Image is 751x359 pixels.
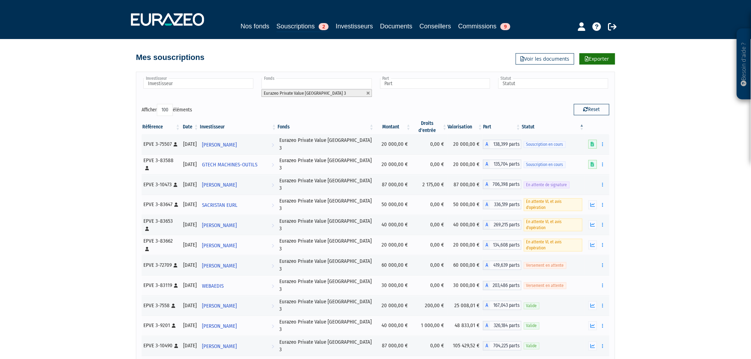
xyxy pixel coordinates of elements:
td: 1 000,00 € [411,316,448,336]
div: A - Eurazeo Private Value Europe 3 [483,180,521,189]
div: EPVE 3-75507 [143,140,178,148]
th: Montant: activer pour trier la colonne par ordre croissant [374,120,411,134]
div: A - Eurazeo Private Value Europe 3 [483,261,521,270]
td: 87 000,00 € [374,175,411,195]
td: 40 000,00 € [374,215,411,235]
div: [DATE] [183,140,197,148]
div: EPVE 3-7558 [143,302,178,309]
span: A [483,321,490,330]
span: Valide [524,343,539,349]
i: [Français] Personne physique [174,344,178,348]
span: [PERSON_NAME] [202,299,237,313]
i: Voir l'investisseur [272,320,274,333]
div: [DATE] [183,221,197,228]
div: [DATE] [183,302,197,309]
i: [Français] Personne physique [145,166,149,170]
span: Eurazeo Private Value [GEOGRAPHIC_DATA] 3 [264,90,346,96]
div: EPVE 3-72709 [143,261,178,269]
a: [PERSON_NAME] [199,137,277,151]
i: Voir l'investisseur [272,239,274,252]
a: Voir les documents [516,53,574,65]
td: 2 175,00 € [411,175,448,195]
span: SACRISTAN EURL [202,199,237,212]
img: 1732889491-logotype_eurazeo_blanc_rvb.png [131,13,204,26]
span: A [483,200,490,209]
h4: Mes souscriptions [136,53,204,62]
span: [PERSON_NAME] [202,320,237,333]
i: [Français] Personne physique [145,247,149,251]
span: A [483,301,490,310]
label: Afficher éléments [142,104,192,116]
td: 0,00 € [411,336,448,356]
div: [DATE] [183,322,197,329]
div: EPVE 3-83662 [143,237,178,253]
a: GTECH MACHINES-OUTILS [199,157,277,171]
a: Conseillers [420,21,451,31]
td: 0,00 € [411,255,448,275]
div: A - Eurazeo Private Value Europe 3 [483,140,521,149]
td: 20 000,00 € [374,134,411,154]
i: Voir l'investisseur [272,280,274,293]
th: Date: activer pour trier la colonne par ordre croissant [181,120,199,134]
i: Voir l'investisseur [272,219,274,232]
td: 40 000,00 € [374,316,411,336]
div: EPVE 3-9201 [143,322,178,329]
td: 48 833,01 € [448,316,483,336]
a: [PERSON_NAME] [199,298,277,313]
td: 20 000,00 € [374,154,411,175]
span: Souscription en cours [524,141,566,148]
span: [PERSON_NAME] [202,138,237,151]
span: A [483,140,490,149]
div: Eurazeo Private Value [GEOGRAPHIC_DATA] 3 [280,338,372,354]
span: A [483,180,490,189]
div: [DATE] [183,161,197,168]
span: 2 [319,23,329,30]
span: A [483,261,490,270]
td: 0,00 € [411,154,448,175]
div: EPVE 3-10473 [143,181,178,188]
span: Versement en attente [524,282,566,289]
span: A [483,160,490,169]
td: 20 000,00 € [448,235,483,255]
span: 138,399 parts [490,140,521,149]
i: Voir l'investisseur [272,199,274,212]
td: 50 000,00 € [374,195,411,215]
div: Eurazeo Private Value [GEOGRAPHIC_DATA] 3 [280,197,372,212]
span: Valide [524,322,539,329]
th: Investisseur: activer pour trier la colonne par ordre croissant [199,120,277,134]
td: 0,00 € [411,235,448,255]
td: 40 000,00 € [448,215,483,235]
span: GTECH MACHINES-OUTILS [202,158,257,171]
span: 203,486 parts [490,281,521,290]
a: Souscriptions2 [276,21,329,32]
div: EPVE 3-83119 [143,282,178,289]
td: 0,00 € [411,195,448,215]
span: [PERSON_NAME] [202,259,237,272]
span: [PERSON_NAME] [202,219,237,232]
th: Valorisation: activer pour trier la colonne par ordre croissant [448,120,483,134]
div: A - Eurazeo Private Value Europe 3 [483,160,521,169]
i: Voir l'investisseur [272,178,274,192]
div: A - Eurazeo Private Value Europe 3 [483,200,521,209]
span: 134,608 parts [490,241,521,250]
td: 20 000,00 € [448,154,483,175]
td: 87 000,00 € [374,336,411,356]
span: 135,704 parts [490,160,521,169]
div: [DATE] [183,261,197,269]
td: 60 000,00 € [448,255,483,275]
i: [Français] Personne physique [171,304,175,308]
div: A - Eurazeo Private Value Europe 3 [483,341,521,350]
div: A - Eurazeo Private Value Europe 3 [483,301,521,310]
span: 326,184 parts [490,321,521,330]
span: 269,215 parts [490,220,521,230]
div: Eurazeo Private Value [GEOGRAPHIC_DATA] 3 [280,217,372,233]
a: Documents [380,21,412,31]
i: [Français] Personne physique [174,142,177,147]
div: EPVE 3-10490 [143,342,178,349]
td: 200,00 € [411,296,448,316]
i: [Français] Personne physique [174,183,177,187]
a: SACRISTAN EURL [199,198,277,212]
span: 704,225 parts [490,341,521,350]
td: 87 000,00 € [448,175,483,195]
span: A [483,241,490,250]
